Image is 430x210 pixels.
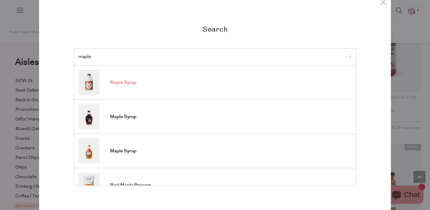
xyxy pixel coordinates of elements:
[78,173,352,198] a: Real Maple Popcorn
[110,182,151,188] span: Real Maple Popcorn
[78,54,352,59] input: Search
[74,24,356,33] h2: Search
[78,70,352,95] a: Maple Syrup
[78,70,100,95] img: Maple Syrup
[78,104,352,129] a: Maple Syrup
[110,80,137,86] span: Maple Syrup
[78,138,352,163] a: Maple Syrup
[110,114,137,120] span: Maple Syrup
[78,104,100,129] img: Maple Syrup
[78,138,100,163] img: Maple Syrup
[110,148,137,154] span: Maple Syrup
[78,173,100,198] img: Real Maple Popcorn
